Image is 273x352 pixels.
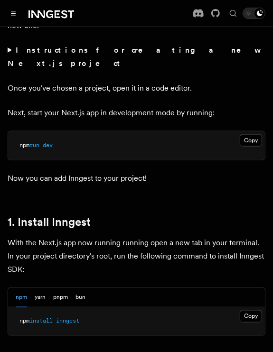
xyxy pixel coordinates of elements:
button: yarn [35,288,46,307]
p: With the Next.js app now running running open a new tab in your terminal. In your project directo... [8,236,265,276]
p: Once you've chosen a project, open it in a code editor. [8,82,265,95]
p: Now you can add Inngest to your project! [8,172,265,185]
span: inngest [56,318,79,324]
button: npm [16,288,27,307]
summary: Instructions for creating a new Next.js project [8,44,265,70]
button: Copy [240,310,262,323]
p: Next, start your Next.js app in development mode by running: [8,106,265,120]
button: pnpm [53,288,68,307]
span: npm [19,142,29,148]
span: run [29,142,39,148]
button: Toggle dark mode [243,8,265,19]
span: install [29,318,53,324]
button: bun [75,288,85,307]
span: dev [43,142,53,148]
button: Toggle navigation [8,8,19,19]
button: Copy [240,134,262,147]
a: 1. Install Inngest [8,215,91,229]
span: npm [19,318,29,324]
button: Find something... [227,8,239,19]
strong: Instructions for creating a new Next.js project [8,46,258,68]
